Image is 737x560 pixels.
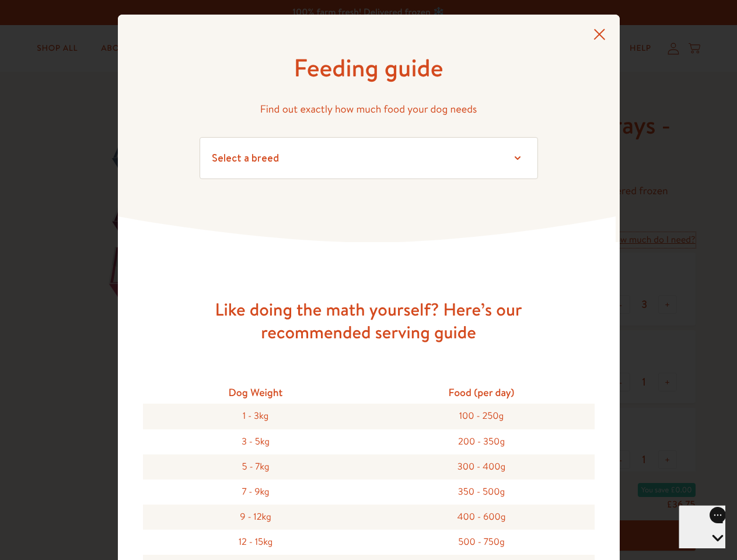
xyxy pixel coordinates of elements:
div: 200 - 350g [369,429,595,454]
h3: Like doing the math yourself? Here’s our recommended serving guide [182,298,556,344]
div: 100 - 250g [369,404,595,429]
div: 7 - 9kg [143,480,369,505]
div: 500 - 750g [369,530,595,555]
h1: Feeding guide [200,52,538,84]
div: Food (per day) [369,381,595,404]
div: 12 - 15kg [143,530,369,555]
div: 300 - 400g [369,454,595,480]
iframe: Gorgias live chat messenger [679,505,725,548]
div: 350 - 500g [369,480,595,505]
div: 5 - 7kg [143,454,369,480]
div: 3 - 5kg [143,429,369,454]
div: 400 - 600g [369,505,595,530]
div: 9 - 12kg [143,505,369,530]
div: 1 - 3kg [143,404,369,429]
p: Find out exactly how much food your dog needs [200,100,538,118]
div: Dog Weight [143,381,369,404]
